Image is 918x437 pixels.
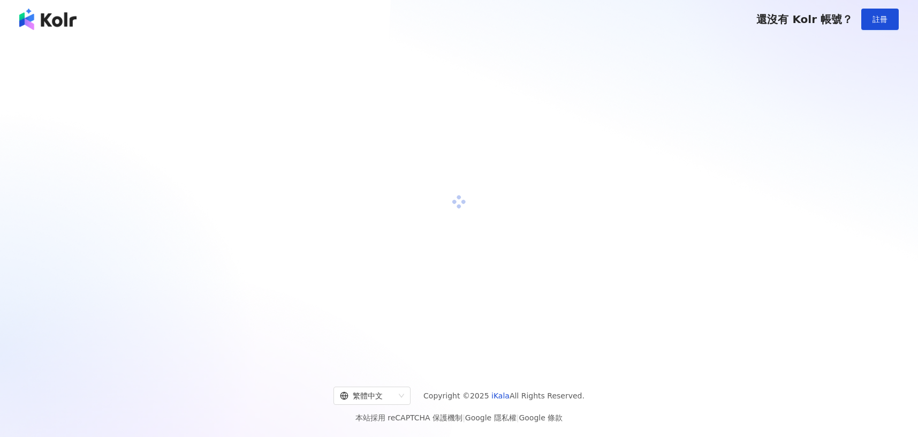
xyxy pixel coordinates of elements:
[355,411,563,424] span: 本站採用 reCAPTCHA 保護機制
[465,413,517,422] a: Google 隱私權
[340,387,394,404] div: 繁體中文
[423,389,585,402] span: Copyright © 2025 All Rights Reserved.
[873,15,887,24] span: 註冊
[756,13,853,26] span: 還沒有 Kolr 帳號？
[861,9,899,30] button: 註冊
[517,413,519,422] span: |
[491,391,510,400] a: iKala
[462,413,465,422] span: |
[519,413,563,422] a: Google 條款
[19,9,77,30] img: logo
